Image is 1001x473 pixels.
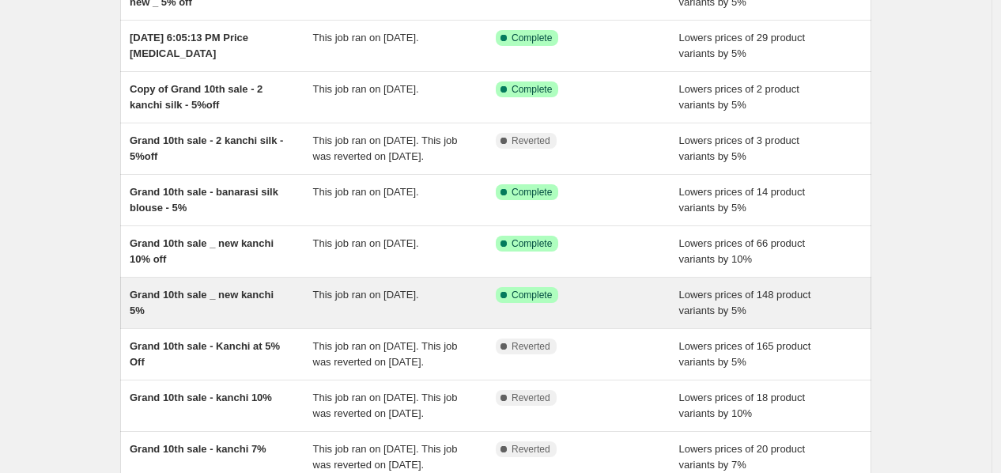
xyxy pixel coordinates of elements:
span: This job ran on [DATE]. This job was reverted on [DATE]. [313,340,458,368]
span: Lowers prices of 165 product variants by 5% [679,340,811,368]
span: Reverted [512,392,550,404]
span: Complete [512,289,552,301]
span: Complete [512,32,552,44]
span: [DATE] 6:05:13 PM Price [MEDICAL_DATA] [130,32,248,59]
span: Lowers prices of 2 product variants by 5% [679,83,799,111]
span: Lowers prices of 3 product variants by 5% [679,134,799,162]
span: Complete [512,186,552,199]
span: Complete [512,83,552,96]
span: Grand 10th sale _ new kanchi 10% off [130,237,274,265]
span: This job ran on [DATE]. This job was reverted on [DATE]. [313,443,458,471]
span: Grand 10th sale - Kanchi at 5% Off [130,340,280,368]
span: Grand 10th sale - kanchi 10% [130,392,272,403]
span: Lowers prices of 14 product variants by 5% [679,186,806,214]
span: Lowers prices of 20 product variants by 7% [679,443,806,471]
span: This job ran on [DATE]. [313,83,419,95]
span: This job ran on [DATE]. [313,186,419,198]
span: Copy of Grand 10th sale - 2 kanchi silk - 5%off [130,83,263,111]
span: This job ran on [DATE]. This job was reverted on [DATE]. [313,134,458,162]
span: Lowers prices of 148 product variants by 5% [679,289,811,316]
span: Grand 10th sale - kanchi 7% [130,443,266,455]
span: This job ran on [DATE]. [313,237,419,249]
span: Grand 10th sale _ new kanchi 5% [130,289,274,316]
span: Lowers prices of 18 product variants by 10% [679,392,806,419]
span: Lowers prices of 66 product variants by 10% [679,237,806,265]
span: This job ran on [DATE]. This job was reverted on [DATE]. [313,392,458,419]
span: Reverted [512,340,550,353]
span: Complete [512,237,552,250]
span: Grand 10th sale - banarasi silk blouse - 5% [130,186,278,214]
span: Grand 10th sale - 2 kanchi silk - 5%off [130,134,283,162]
span: This job ran on [DATE]. [313,32,419,44]
span: This job ran on [DATE]. [313,289,419,301]
span: Reverted [512,134,550,147]
span: Lowers prices of 29 product variants by 5% [679,32,806,59]
span: Reverted [512,443,550,456]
